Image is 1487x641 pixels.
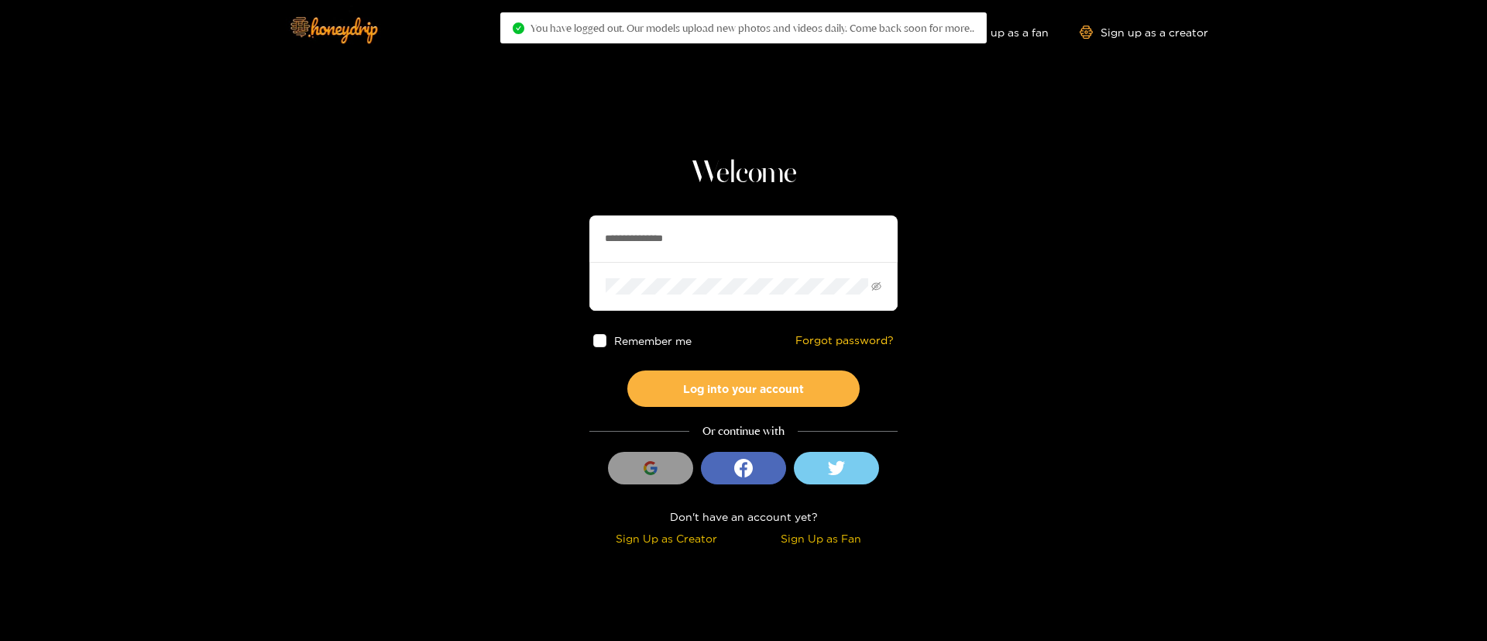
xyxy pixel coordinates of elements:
div: Or continue with [589,422,898,440]
span: Remember me [614,335,692,346]
a: Forgot password? [795,334,894,347]
span: You have logged out. Our models upload new photos and videos daily. Come back soon for more.. [531,22,974,34]
a: Sign up as a creator [1080,26,1208,39]
span: eye-invisible [871,281,881,291]
div: Don't have an account yet? [589,508,898,526]
span: check-circle [513,22,524,34]
button: Log into your account [627,370,860,407]
div: Sign Up as Creator [593,529,740,547]
div: Sign Up as Fan [747,529,894,547]
a: Sign up as a fan [943,26,1049,39]
h1: Welcome [589,155,898,192]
